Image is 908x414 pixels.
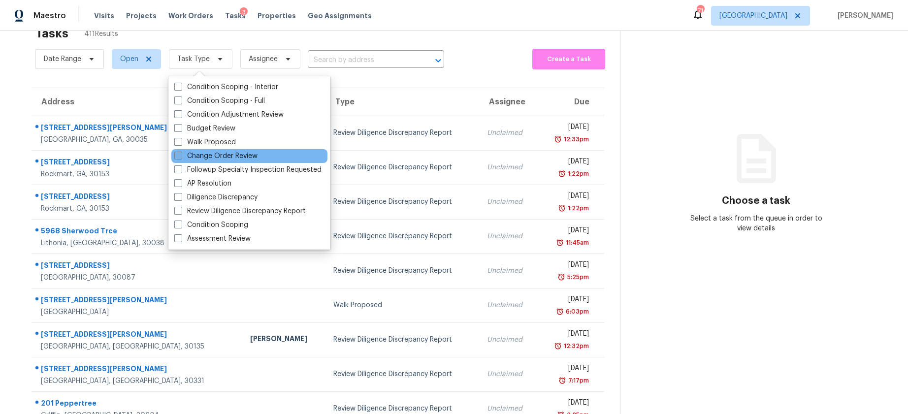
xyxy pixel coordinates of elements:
[84,29,118,39] span: 411 Results
[487,231,530,241] div: Unclaimed
[487,300,530,310] div: Unclaimed
[308,11,372,21] span: Geo Assignments
[487,162,530,172] div: Unclaimed
[546,329,589,341] div: [DATE]
[546,122,589,134] div: [DATE]
[566,169,589,179] div: 1:22pm
[537,54,600,65] span: Create a Task
[538,88,604,116] th: Due
[308,53,417,68] input: Search by address
[546,260,589,272] div: [DATE]
[94,11,114,21] span: Visits
[546,157,589,169] div: [DATE]
[546,363,589,376] div: [DATE]
[487,404,530,414] div: Unclaimed
[333,162,471,172] div: Review Diligence Discrepancy Report
[554,341,562,351] img: Overdue Alarm Icon
[41,169,234,179] div: Rockmart, GA, 30153
[35,29,68,38] h2: Tasks
[558,203,566,213] img: Overdue Alarm Icon
[258,11,296,21] span: Properties
[41,123,234,135] div: [STREET_ADDRESS][PERSON_NAME]
[487,335,530,345] div: Unclaimed
[174,110,284,120] label: Condition Adjustment Review
[546,191,589,203] div: [DATE]
[249,54,278,64] span: Assignee
[174,82,278,92] label: Condition Scoping - Interior
[554,134,562,144] img: Overdue Alarm Icon
[177,54,210,64] span: Task Type
[41,295,234,307] div: [STREET_ADDRESS][PERSON_NAME]
[564,307,589,317] div: 6:03pm
[41,226,234,238] div: 5968 Sherwood Trce
[562,341,589,351] div: 12:32pm
[487,197,530,207] div: Unclaimed
[719,11,787,21] span: [GEOGRAPHIC_DATA]
[333,404,471,414] div: Review Diligence Discrepancy Report
[32,88,242,116] th: Address
[333,300,471,310] div: Walk Proposed
[41,364,234,376] div: [STREET_ADDRESS][PERSON_NAME]
[487,266,530,276] div: Unclaimed
[225,12,246,19] span: Tasks
[333,128,471,138] div: Review Diligence Discrepancy Report
[174,165,322,175] label: Followup Specialty Inspection Requested
[565,272,589,282] div: 5:25pm
[126,11,157,21] span: Projects
[479,88,538,116] th: Assignee
[566,376,589,385] div: 7:17pm
[174,179,231,189] label: AP Resolution
[33,11,66,21] span: Maestro
[333,197,471,207] div: Review Diligence Discrepancy Report
[174,234,251,244] label: Assessment Review
[333,335,471,345] div: Review Diligence Discrepancy Report
[834,11,893,21] span: [PERSON_NAME]
[333,369,471,379] div: Review Diligence Discrepancy Report
[562,134,589,144] div: 12:33pm
[174,192,258,202] label: Diligence Discrepancy
[325,88,479,116] th: Type
[431,54,445,67] button: Open
[41,307,234,317] div: [GEOGRAPHIC_DATA]
[41,398,234,411] div: 201 Peppertree
[41,157,234,169] div: [STREET_ADDRESS]
[564,238,589,248] div: 11:45am
[722,196,790,206] h3: Choose a task
[333,231,471,241] div: Review Diligence Discrepancy Report
[41,273,234,283] div: [GEOGRAPHIC_DATA], 30087
[558,376,566,385] img: Overdue Alarm Icon
[41,376,234,386] div: [GEOGRAPHIC_DATA], [GEOGRAPHIC_DATA], 30331
[546,294,589,307] div: [DATE]
[41,238,234,248] div: Lithonia, [GEOGRAPHIC_DATA], 30038
[688,214,824,233] div: Select a task from the queue in order to view details
[250,334,318,346] div: [PERSON_NAME]
[41,204,234,214] div: Rockmart, GA, 30153
[41,329,234,342] div: [STREET_ADDRESS][PERSON_NAME]
[240,7,248,17] div: 3
[566,203,589,213] div: 1:22pm
[41,135,234,145] div: [GEOGRAPHIC_DATA], GA, 30035
[174,220,248,230] label: Condition Scoping
[556,307,564,317] img: Overdue Alarm Icon
[532,49,605,69] button: Create a Task
[168,11,213,21] span: Work Orders
[41,191,234,204] div: [STREET_ADDRESS]
[174,206,306,216] label: Review Diligence Discrepancy Report
[557,272,565,282] img: Overdue Alarm Icon
[487,128,530,138] div: Unclaimed
[174,151,258,161] label: Change Order Review
[174,124,235,133] label: Budget Review
[556,238,564,248] img: Overdue Alarm Icon
[546,225,589,238] div: [DATE]
[174,96,265,106] label: Condition Scoping - Full
[558,169,566,179] img: Overdue Alarm Icon
[546,398,589,410] div: [DATE]
[487,369,530,379] div: Unclaimed
[120,54,138,64] span: Open
[44,54,81,64] span: Date Range
[41,342,234,351] div: [GEOGRAPHIC_DATA], [GEOGRAPHIC_DATA], 30135
[697,6,704,16] div: 71
[41,260,234,273] div: [STREET_ADDRESS]
[333,266,471,276] div: Review Diligence Discrepancy Report
[174,137,236,147] label: Walk Proposed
